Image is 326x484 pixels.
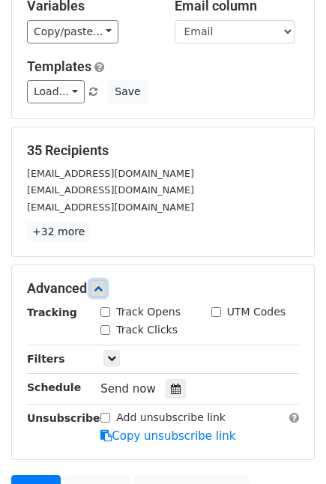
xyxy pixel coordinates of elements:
span: Send now [100,382,156,396]
label: Track Clicks [116,322,178,338]
small: [EMAIL_ADDRESS][DOMAIN_NAME] [27,168,194,179]
label: Add unsubscribe link [116,410,226,426]
strong: Filters [27,353,65,365]
label: UTM Codes [227,304,286,320]
a: Templates [27,58,91,74]
h5: Advanced [27,280,299,297]
a: +32 more [27,223,90,241]
label: Track Opens [116,304,181,320]
strong: Schedule [27,381,81,393]
small: [EMAIL_ADDRESS][DOMAIN_NAME] [27,184,194,196]
strong: Unsubscribe [27,412,100,424]
h5: 35 Recipients [27,142,299,159]
a: Copy unsubscribe link [100,429,235,443]
iframe: Chat Widget [251,412,326,484]
strong: Tracking [27,306,77,318]
a: Load... [27,80,85,103]
a: Copy/paste... [27,20,118,43]
button: Save [108,80,147,103]
small: [EMAIL_ADDRESS][DOMAIN_NAME] [27,202,194,213]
